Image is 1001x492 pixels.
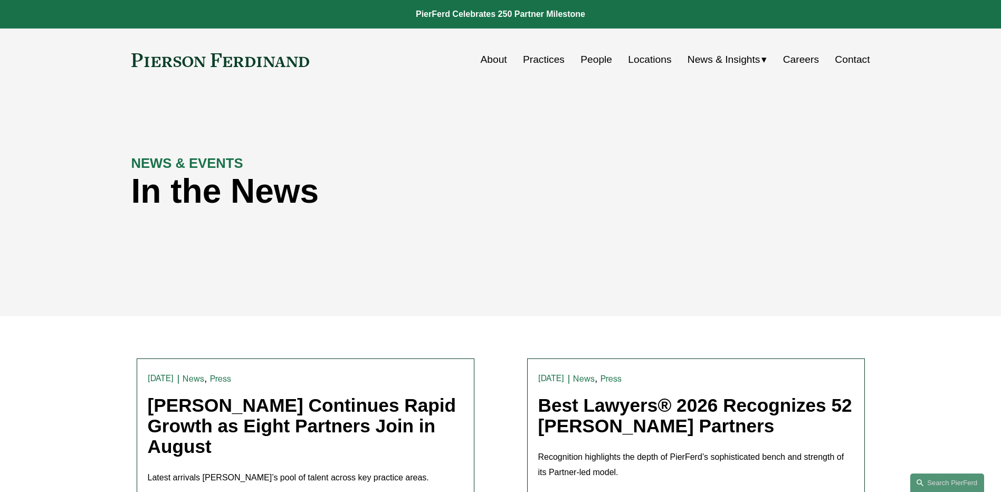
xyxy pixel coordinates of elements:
[131,156,243,171] strong: NEWS & EVENTS
[628,50,671,70] a: Locations
[538,395,852,436] a: Best Lawyers® 2026 Recognizes 52 [PERSON_NAME] Partners
[481,50,507,70] a: About
[148,395,456,456] a: [PERSON_NAME] Continues Rapid Growth as Eight Partners Join in August
[538,450,854,480] p: Recognition highlights the depth of PierFerd’s sophisticated bench and strength of its Partner-le...
[183,374,204,384] a: News
[573,374,595,384] a: News
[148,470,463,486] p: Latest arrivals [PERSON_NAME]’s pool of talent across key practice areas.
[910,474,984,492] a: Search this site
[204,373,207,384] span: ,
[783,50,819,70] a: Careers
[148,374,174,383] time: [DATE]
[580,50,612,70] a: People
[538,374,565,383] time: [DATE]
[600,374,622,384] a: Press
[523,50,565,70] a: Practices
[595,373,597,384] span: ,
[210,374,232,384] a: Press
[835,50,870,70] a: Contact
[131,172,685,211] h1: In the News
[688,51,760,69] span: News & Insights
[688,50,767,70] a: folder dropdown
